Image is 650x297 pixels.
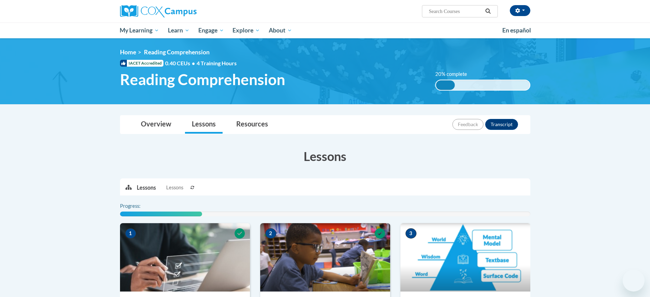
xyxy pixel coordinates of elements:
[192,60,195,66] span: •
[452,119,483,130] button: Feedback
[197,60,237,66] span: 4 Training Hours
[120,5,250,17] a: Cox Campus
[120,26,159,35] span: My Learning
[120,223,250,292] img: Course Image
[483,7,493,15] button: Search
[428,7,483,15] input: Search Courses
[120,5,197,17] img: Cox Campus
[435,70,475,78] label: 20% complete
[265,228,276,239] span: 2
[198,26,224,35] span: Engage
[502,27,531,34] span: En español
[125,228,136,239] span: 1
[233,26,260,35] span: Explore
[120,202,159,210] label: Progress:
[137,184,156,191] p: Lessons
[400,223,530,292] img: Course Image
[166,184,183,191] span: Lessons
[498,23,535,38] a: En español
[120,70,285,89] span: Reading Comprehension
[260,223,390,292] img: Course Image
[485,119,518,130] button: Transcript
[120,49,136,56] a: Home
[116,23,164,38] a: My Learning
[120,148,530,165] h3: Lessons
[269,26,292,35] span: About
[623,270,645,292] iframe: Button to launch messaging window
[163,23,194,38] a: Learn
[228,23,264,38] a: Explore
[436,80,455,90] div: 20% complete
[120,60,163,67] span: IACET Accredited
[144,49,210,56] span: Reading Comprehension
[134,116,178,134] a: Overview
[406,228,416,239] span: 3
[185,116,223,134] a: Lessons
[110,23,541,38] div: Main menu
[264,23,296,38] a: About
[165,59,197,67] span: 0.40 CEUs
[510,5,530,16] button: Account Settings
[229,116,275,134] a: Resources
[168,26,189,35] span: Learn
[194,23,228,38] a: Engage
